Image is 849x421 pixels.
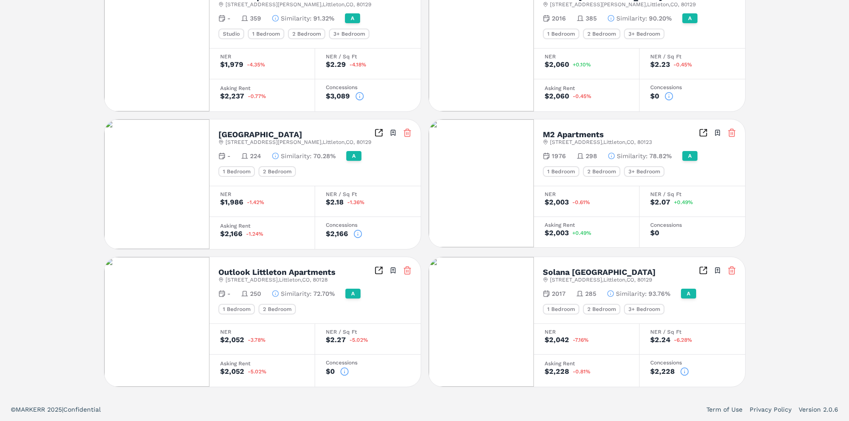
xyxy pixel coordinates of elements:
[220,336,244,343] div: $2,052
[326,230,348,237] div: $2,166
[545,54,628,59] div: NER
[326,360,410,365] div: Concessions
[543,166,579,177] div: 1 Bedroom
[288,29,325,39] div: 2 Bedroom
[616,14,647,23] span: Similarity :
[258,304,296,315] div: 2 Bedroom
[326,199,344,206] div: $2.18
[248,369,267,374] span: -5.02%
[674,337,692,343] span: -6.28%
[258,166,296,177] div: 2 Bedroom
[326,93,350,100] div: $3,089
[220,93,244,100] div: $2,237
[572,200,590,205] span: -0.61%
[545,192,628,197] div: NER
[648,289,670,298] span: 93.76%
[706,405,742,414] a: Term of Use
[227,151,230,160] span: -
[218,166,255,177] div: 1 Bedroom
[650,54,734,59] div: NER / Sq Ft
[650,229,659,237] div: $0
[313,14,334,23] span: 91.32%
[247,62,265,67] span: -4.35%
[681,289,696,298] div: A
[649,151,672,160] span: 78.82%
[650,85,734,90] div: Concessions
[227,289,230,298] span: -
[349,62,366,67] span: -4.18%
[248,94,266,99] span: -0.77%
[545,368,569,375] div: $2,228
[552,14,566,23] span: 2016
[326,329,410,335] div: NER / Sq Ft
[250,151,261,160] span: 224
[313,151,336,160] span: 70.28%
[674,200,693,205] span: +0.49%
[545,361,628,366] div: Asking Rent
[650,329,734,335] div: NER / Sq Ft
[281,14,312,23] span: Similarity :
[545,86,628,91] div: Asking Rent
[326,368,335,375] div: $0
[585,289,596,298] span: 285
[326,85,410,90] div: Concessions
[543,268,656,276] h2: Solana [GEOGRAPHIC_DATA]
[281,151,312,160] span: Similarity :
[699,266,708,275] a: Inspect Comparables
[47,406,63,413] span: 2025 |
[281,289,312,298] span: Similarity :
[699,128,708,137] a: Inspect Comparables
[545,336,569,343] div: $2,042
[650,368,675,375] div: $2,228
[220,368,244,375] div: $2,052
[218,29,244,39] div: Studio
[624,166,664,177] div: 3+ Bedroom
[313,289,335,298] span: 72.70%
[326,54,410,59] div: NER / Sq Ft
[573,62,591,67] span: +0.10%
[586,151,597,160] span: 298
[374,266,383,275] a: Inspect Comparables
[250,289,261,298] span: 250
[545,229,569,237] div: $2,003
[543,29,579,39] div: 1 Bedroom
[583,166,620,177] div: 2 Bedroom
[650,93,659,100] div: $0
[326,61,346,68] div: $2.29
[220,329,304,335] div: NER
[11,406,16,413] span: ©
[329,29,369,39] div: 3+ Bedroom
[624,29,664,39] div: 3+ Bedroom
[573,94,591,99] span: -0.45%
[220,223,304,229] div: Asking Rent
[248,337,266,343] span: -3.78%
[624,304,664,315] div: 3+ Bedroom
[682,13,697,23] div: A
[218,304,255,315] div: 1 Bedroom
[616,289,647,298] span: Similarity :
[326,222,410,228] div: Concessions
[345,289,361,298] div: A
[550,139,652,146] span: [STREET_ADDRESS] , Littleton , CO , 80123
[799,405,838,414] a: Version 2.0.6
[220,54,304,59] div: NER
[545,222,628,228] div: Asking Rent
[650,61,670,68] div: $2.23
[220,61,243,68] div: $1,979
[572,230,591,236] span: +0.49%
[347,200,365,205] span: -1.36%
[326,192,410,197] div: NER / Sq Ft
[326,336,346,343] div: $2.27
[573,369,591,374] span: -0.81%
[550,276,652,283] span: [STREET_ADDRESS] , Littleton , CO , 80129
[218,131,302,139] h2: [GEOGRAPHIC_DATA]
[750,405,792,414] a: Privacy Policy
[545,93,569,100] div: $2,060
[573,337,589,343] span: -7.16%
[226,276,328,283] span: [STREET_ADDRESS] , Littleton , CO , 80128
[220,199,243,206] div: $1,986
[586,14,597,23] span: 385
[583,29,620,39] div: 2 Bedroom
[583,304,620,315] div: 2 Bedroom
[545,61,569,68] div: $2,060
